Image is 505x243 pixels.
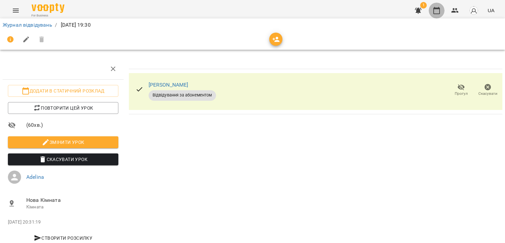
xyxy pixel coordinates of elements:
span: Створити розсилку [11,234,116,242]
button: Прогул [448,81,474,99]
span: Скасувати [478,91,497,96]
button: Повторити цей урок [8,102,118,114]
a: Adelina [26,174,44,180]
button: UA [485,4,497,16]
span: Змінити урок [13,138,113,146]
span: Відвідування за абонементом [149,92,216,98]
button: Menu [8,3,24,18]
a: [PERSON_NAME] [149,82,188,88]
button: Додати в статичний розклад [8,85,118,97]
span: Нова Кімната [26,196,118,204]
p: Кімната [26,204,118,210]
img: avatar_s.png [469,6,478,15]
span: 1 [420,2,427,9]
span: Повторити цей урок [13,104,113,112]
button: Скасувати [474,81,501,99]
p: [DATE] 19:30 [60,21,91,29]
img: Voopty Logo [32,3,64,13]
a: Журнал відвідувань [3,22,52,28]
span: ( 60 хв. ) [26,121,118,129]
span: For Business [32,13,64,18]
li: / [55,21,57,29]
span: Додати в статичний розклад [13,87,113,95]
p: [DATE] 20:31:19 [8,219,118,226]
button: Змінити урок [8,136,118,148]
span: Прогул [455,91,468,96]
span: UA [488,7,494,14]
span: Скасувати Урок [13,155,113,163]
nav: breadcrumb [3,21,502,29]
button: Скасувати Урок [8,153,118,165]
